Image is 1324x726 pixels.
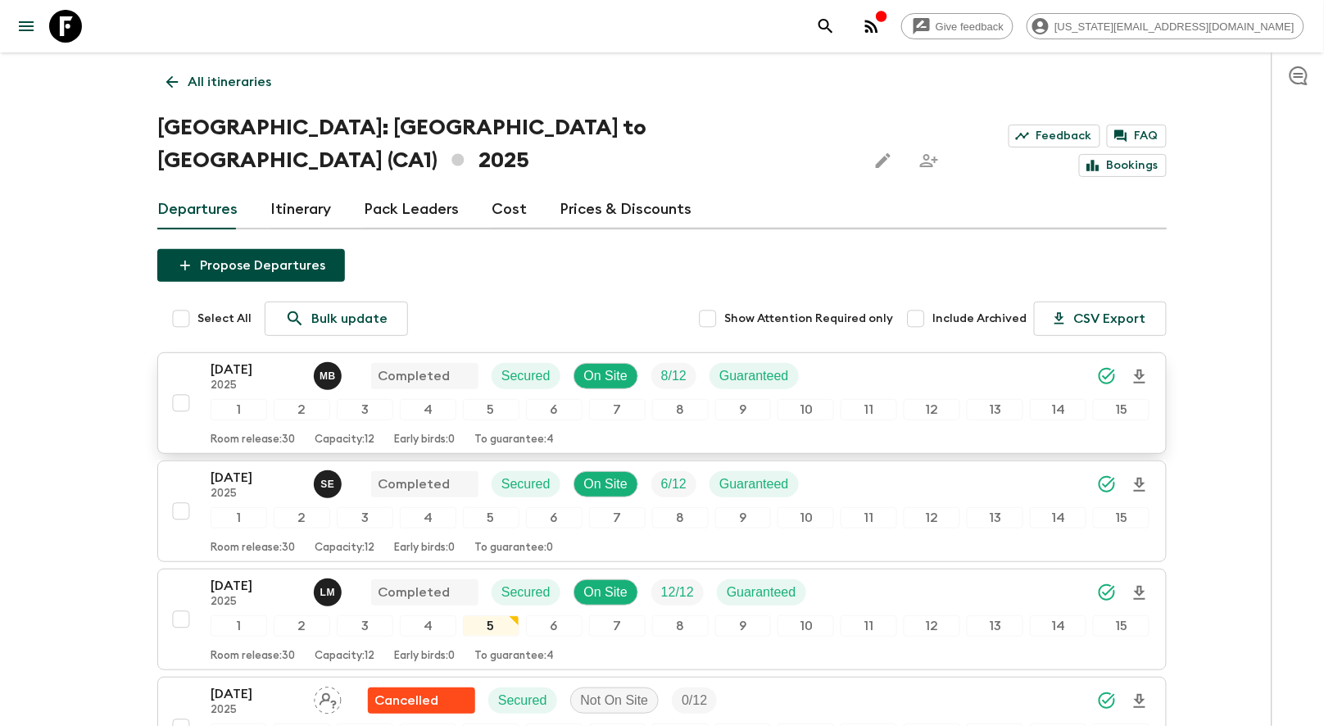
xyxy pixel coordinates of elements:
[904,507,960,529] div: 12
[904,615,960,637] div: 12
[526,507,583,529] div: 6
[274,399,330,420] div: 2
[967,399,1023,420] div: 13
[157,569,1167,670] button: [DATE]2025Lucia MeierCompletedSecuredOn SiteTrip FillGuaranteed123456789101112131415Room release:...
[661,474,687,494] p: 6 / 12
[315,650,374,663] p: Capacity: 12
[501,583,551,602] p: Secured
[394,542,455,555] p: Early birds: 0
[584,366,628,386] p: On Site
[157,111,854,177] h1: [GEOGRAPHIC_DATA]: [GEOGRAPHIC_DATA] to [GEOGRAPHIC_DATA] (CA1) 2025
[492,363,560,389] div: Secured
[727,583,796,602] p: Guaranteed
[651,363,696,389] div: Trip Fill
[526,615,583,637] div: 6
[211,507,267,529] div: 1
[778,399,834,420] div: 10
[315,433,374,447] p: Capacity: 12
[211,468,301,488] p: [DATE]
[463,615,519,637] div: 5
[314,475,345,488] span: Stephen Exler
[867,144,900,177] button: Edit this itinerary
[1097,691,1117,710] svg: Synced Successfully
[589,507,646,529] div: 7
[211,650,295,663] p: Room release: 30
[463,399,519,420] div: 5
[841,615,897,637] div: 11
[1093,399,1149,420] div: 15
[584,583,628,602] p: On Site
[337,507,393,529] div: 3
[188,72,271,92] p: All itineraries
[394,650,455,663] p: Early birds: 0
[1093,507,1149,529] div: 15
[1097,583,1117,602] svg: Synced Successfully
[211,704,301,717] p: 2025
[715,615,772,637] div: 9
[211,596,301,609] p: 2025
[724,311,893,327] span: Show Attention Required only
[1030,399,1086,420] div: 14
[364,190,459,229] a: Pack Leaders
[661,366,687,386] p: 8 / 12
[904,399,960,420] div: 12
[337,615,393,637] div: 3
[337,399,393,420] div: 3
[270,190,331,229] a: Itinerary
[719,474,789,494] p: Guaranteed
[211,488,301,501] p: 2025
[394,433,455,447] p: Early birds: 0
[574,579,638,606] div: On Site
[498,691,547,710] p: Secured
[463,507,519,529] div: 5
[314,367,345,380] span: Micaël Bilodeau
[315,542,374,555] p: Capacity: 12
[378,583,450,602] p: Completed
[474,542,553,555] p: To guarantee: 0
[967,507,1023,529] div: 13
[715,507,772,529] div: 9
[274,615,330,637] div: 2
[560,190,691,229] a: Prices & Discounts
[589,399,646,420] div: 7
[526,399,583,420] div: 6
[314,692,342,705] span: Assign pack leader
[314,583,345,597] span: Lucia Meier
[474,433,554,447] p: To guarantee: 4
[589,615,646,637] div: 7
[967,615,1023,637] div: 13
[211,379,301,392] p: 2025
[211,399,267,420] div: 1
[157,66,280,98] a: All itineraries
[474,650,554,663] p: To guarantee: 4
[211,684,301,704] p: [DATE]
[570,687,660,714] div: Not On Site
[841,399,897,420] div: 11
[157,461,1167,562] button: [DATE]2025Stephen ExlerCompletedSecuredOn SiteTrip FillGuaranteed123456789101112131415Room releas...
[1130,583,1149,603] svg: Download Onboarding
[10,10,43,43] button: menu
[652,615,709,637] div: 8
[265,302,408,336] a: Bulk update
[157,190,238,229] a: Departures
[778,615,834,637] div: 10
[584,474,628,494] p: On Site
[1130,475,1149,495] svg: Download Onboarding
[719,366,789,386] p: Guaranteed
[311,309,388,329] p: Bulk update
[492,579,560,606] div: Secured
[1009,125,1100,147] a: Feedback
[1130,367,1149,387] svg: Download Onboarding
[211,360,301,379] p: [DATE]
[682,691,707,710] p: 0 / 12
[501,474,551,494] p: Secured
[1030,615,1086,637] div: 14
[378,474,450,494] p: Completed
[157,249,345,282] button: Propose Departures
[157,352,1167,454] button: [DATE]2025Micaël BilodeauCompletedSecuredOn SiteTrip FillGuaranteed123456789101112131415Room rele...
[368,687,475,714] div: Flash Pack cancellation
[672,687,717,714] div: Trip Fill
[211,576,301,596] p: [DATE]
[651,579,704,606] div: Trip Fill
[913,144,945,177] span: Share this itinerary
